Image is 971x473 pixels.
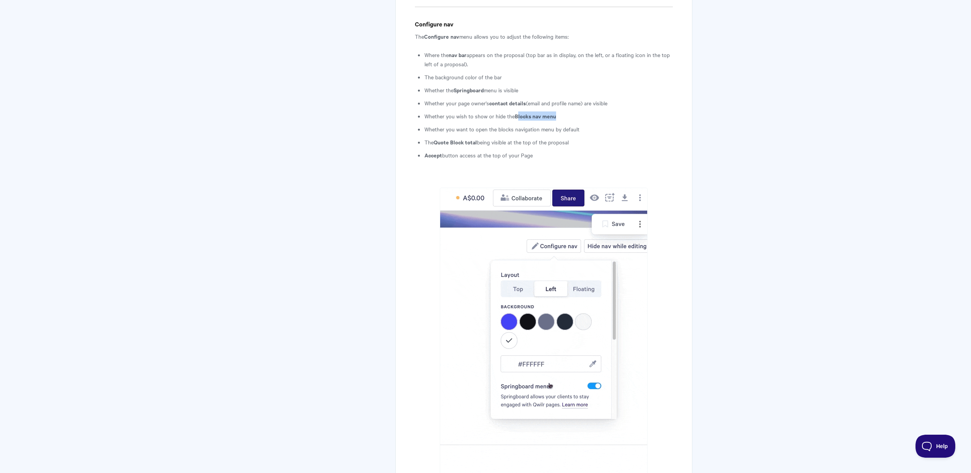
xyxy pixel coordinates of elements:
[424,151,672,160] li: button access at the top of your Page
[424,32,449,40] strong: Configure
[424,137,672,147] li: The being visible at the top of the proposal
[424,124,672,134] li: Whether you want to open the blocks navigation menu by default
[424,72,672,82] li: The background color of the bar
[450,32,459,40] strong: nav
[424,111,672,121] li: Whether you wish to show or hide the
[424,98,672,108] li: Whether your page owner's (email and profile name) are visible
[424,50,672,69] li: Where the appears on the proposal (top bar as in display, on the left, or a floating icon in the ...
[515,112,556,120] strong: Blocks nav menu
[449,51,467,59] strong: nav bar
[916,435,956,458] iframe: Toggle Customer Support
[434,138,477,146] b: Quote Block total
[424,151,442,159] strong: Accept
[415,32,672,41] p: The menu allows you to adjust the following items:
[454,86,484,94] strong: Springboard
[424,85,672,95] li: Whether the menu is visible
[415,19,672,29] h4: Configure nav
[489,99,526,107] strong: contact details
